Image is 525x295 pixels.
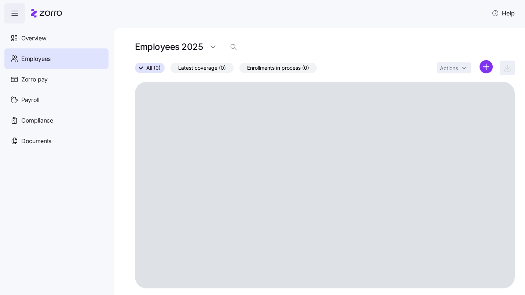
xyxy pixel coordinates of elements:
span: Actions [440,66,458,71]
a: Overview [4,28,109,48]
button: Help [486,6,521,21]
span: Overview [21,34,46,43]
svg: add icon [480,60,493,73]
button: Actions [437,62,471,73]
span: Zorro pay [21,75,48,84]
span: Compliance [21,116,53,125]
a: Employees [4,48,109,69]
h1: Employees 2025 [135,41,203,52]
a: Payroll [4,90,109,110]
span: Payroll [21,95,40,105]
a: Compliance [4,110,109,131]
span: Latest coverage (0) [178,63,226,73]
span: All (0) [146,63,161,73]
span: Enrollments in process (0) [247,63,309,73]
span: Help [492,9,515,18]
span: Employees [21,54,51,63]
a: Zorro pay [4,69,109,90]
a: Documents [4,131,109,151]
span: Documents [21,136,51,146]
